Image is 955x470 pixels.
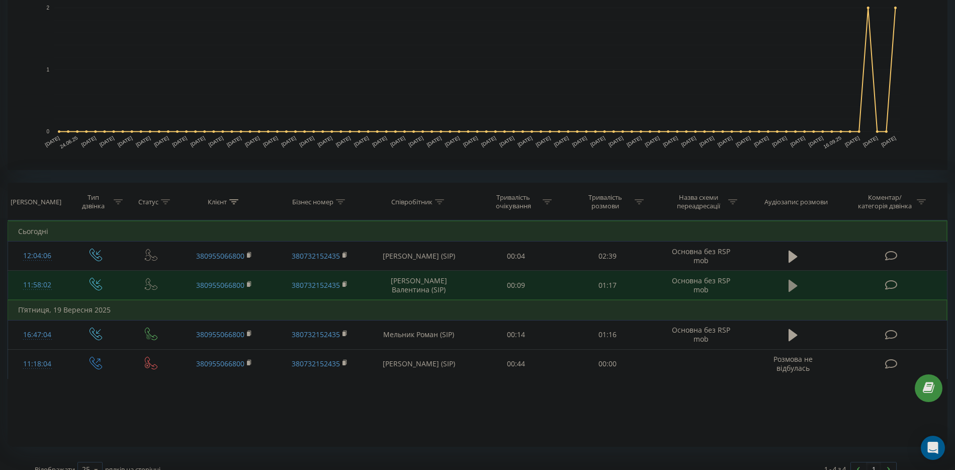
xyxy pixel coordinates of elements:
text: 24.06.25 [59,135,79,149]
text: [DATE] [735,135,751,147]
a: 380955066800 [196,330,244,339]
span: Розмова не відбулась [773,354,813,373]
td: Основна без RSP mob [653,242,749,271]
text: [DATE] [662,135,679,147]
a: 380732152435 [292,330,340,339]
text: [DATE] [317,135,333,147]
text: [DATE] [753,135,769,147]
text: [DATE] [389,135,406,147]
text: [DATE] [644,135,660,147]
text: [DATE] [171,135,188,147]
text: [DATE] [607,135,624,147]
text: [DATE] [117,135,133,147]
div: Клієнт [208,198,227,206]
text: [DATE] [553,135,570,147]
text: [DATE] [790,135,806,147]
a: 380955066800 [196,359,244,368]
text: [DATE] [771,135,788,147]
text: [DATE] [426,135,443,147]
text: [DATE] [190,135,206,147]
text: [DATE] [208,135,224,147]
div: 12:04:06 [18,246,56,266]
td: 00:09 [470,271,562,300]
td: П’ятниця, 19 Вересня 2025 [8,300,947,320]
div: Тривалість очікування [486,193,540,210]
text: [DATE] [44,135,61,147]
text: [DATE] [353,135,370,147]
td: 01:16 [562,320,653,349]
text: [DATE] [462,135,479,147]
div: 11:58:02 [18,275,56,295]
div: [PERSON_NAME] [11,198,61,206]
td: 00:00 [562,349,653,378]
td: Мельник Роман (SIP) [367,320,470,349]
td: Сьогодні [8,221,947,242]
text: [DATE] [262,135,279,147]
text: [DATE] [680,135,697,147]
div: 16:47:04 [18,325,56,345]
td: 00:44 [470,349,562,378]
div: Співробітник [391,198,432,206]
text: [DATE] [880,135,897,147]
text: [DATE] [535,135,552,147]
a: 380732152435 [292,280,340,290]
text: [DATE] [589,135,606,147]
text: 1 [46,67,49,72]
text: [DATE] [335,135,352,147]
text: [DATE] [80,135,97,147]
text: 0 [46,129,49,134]
div: Бізнес номер [292,198,333,206]
text: 16.09.25 [823,135,843,149]
td: Основна без RSP mob [653,271,749,300]
td: 01:17 [562,271,653,300]
text: [DATE] [99,135,115,147]
text: [DATE] [444,135,461,147]
text: [DATE] [844,135,860,147]
text: [DATE] [717,135,733,147]
a: 380732152435 [292,359,340,368]
a: 380955066800 [196,280,244,290]
div: 11:18:04 [18,354,56,374]
text: [DATE] [516,135,533,147]
div: Аудіозапис розмови [764,198,828,206]
td: Основна без RSP mob [653,320,749,349]
td: [PERSON_NAME] Валентина (SIP) [367,271,470,300]
div: Тип дзвінка [75,193,111,210]
text: [DATE] [299,135,315,147]
text: [DATE] [408,135,424,147]
a: 380955066800 [196,251,244,261]
div: Коментар/категорія дзвінка [855,193,914,210]
text: [DATE] [280,135,297,147]
a: 380732152435 [292,251,340,261]
text: [DATE] [153,135,169,147]
text: [DATE] [626,135,642,147]
text: [DATE] [571,135,588,147]
text: [DATE] [480,135,497,147]
td: 00:14 [470,320,562,349]
text: [DATE] [699,135,715,147]
div: Статус [138,198,158,206]
text: [DATE] [862,135,879,147]
text: [DATE] [226,135,242,147]
td: 02:39 [562,242,653,271]
text: [DATE] [244,135,261,147]
td: [PERSON_NAME] (SIP) [367,349,470,378]
text: [DATE] [135,135,151,147]
text: 2 [46,5,49,11]
div: Тривалість розмови [578,193,632,210]
text: [DATE] [808,135,824,147]
td: [PERSON_NAME] (SIP) [367,242,470,271]
div: Назва схеми переадресації [672,193,726,210]
text: [DATE] [371,135,388,147]
div: Open Intercom Messenger [921,436,945,460]
td: 00:04 [470,242,562,271]
text: [DATE] [498,135,515,147]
